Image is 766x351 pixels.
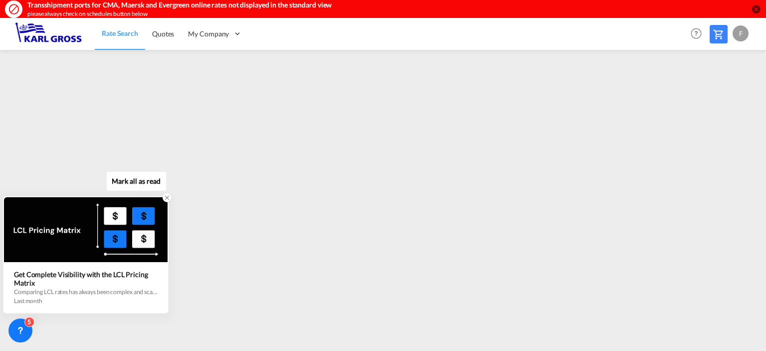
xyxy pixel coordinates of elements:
div: My Company [181,17,249,50]
button: icon-close-circle [751,4,761,14]
div: Help [688,25,710,43]
div: please always check on schedules button below [27,10,648,18]
md-icon: icon-earth [9,4,19,14]
div: F [733,25,749,41]
span: Quotes [152,29,174,38]
span: Help [688,25,705,42]
span: My Company [188,29,229,39]
span: Rate Search [102,29,138,37]
a: Quotes [145,17,181,50]
img: 3269c73066d711f095e541db4db89301.png [15,22,82,45]
a: Rate Search [95,17,145,50]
